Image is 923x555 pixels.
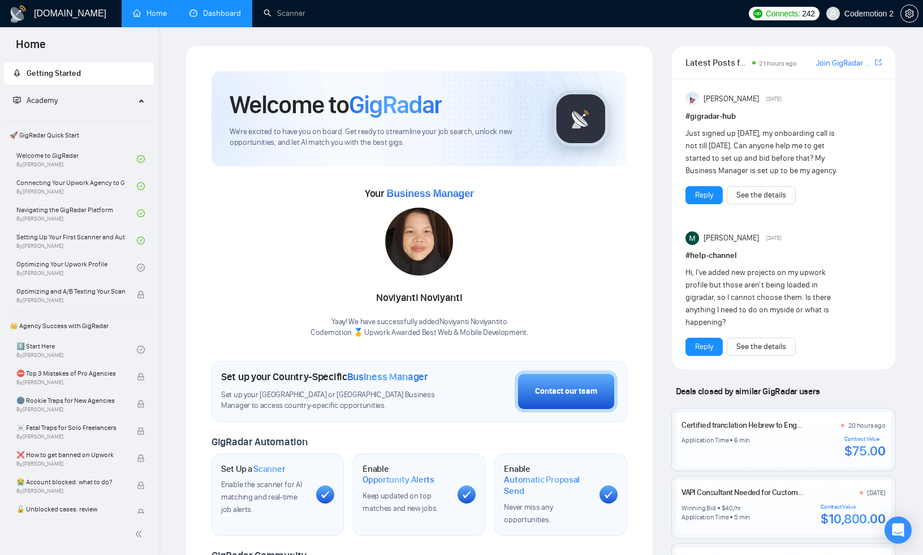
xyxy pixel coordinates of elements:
[16,297,125,304] span: By [PERSON_NAME]
[759,59,797,67] span: 21 hours ago
[900,9,918,18] a: setting
[189,8,241,18] a: dashboardDashboard
[13,69,21,77] span: rocket
[212,436,307,448] span: GigRadar Automation
[695,189,713,201] a: Reply
[802,7,814,20] span: 242
[347,371,428,383] span: Business Manager
[685,338,723,356] button: Reply
[734,436,750,445] div: 6 min
[695,341,713,353] a: Reply
[704,232,759,244] span: [PERSON_NAME]
[848,421,885,430] div: 20 hours ago
[385,208,453,276] img: 1700835522379-IMG-20231107-WA0007.jpg
[685,92,699,106] img: Anisuzzaman Khan
[264,8,305,18] a: searchScanner
[901,9,918,18] span: setting
[363,463,448,485] h1: Enable
[16,395,125,406] span: 🌚 Rookie Traps for New Agencies
[9,5,27,23] img: logo
[363,491,438,513] span: Keep updated on top matches and new jobs.
[553,91,609,147] img: gigradar-logo.png
[310,317,528,338] div: Yaay! We have successfully added Noviyanti Noviyanti to
[682,436,728,445] div: Application Time
[221,463,285,475] h1: Set Up a
[685,231,699,245] img: Milan Stojanovic
[137,509,145,517] span: lock
[685,186,723,204] button: Reply
[16,488,125,494] span: By [PERSON_NAME]
[27,68,81,78] span: Getting Started
[867,488,886,497] div: [DATE]
[137,427,145,435] span: lock
[821,504,885,510] div: Contract Value
[504,463,590,497] h1: Enable
[682,488,896,497] a: VAPI Consultant Needed for Custom Tools and Prompt Engineering
[504,502,553,524] span: Never miss any opportunities.
[722,504,726,513] div: $
[736,341,786,353] a: See the details
[16,461,125,467] span: By [PERSON_NAME]
[16,228,137,253] a: Setting Up Your First Scanner and Auto-BidderBy[PERSON_NAME]
[733,504,741,513] div: /hr
[16,406,125,413] span: By [PERSON_NAME]
[844,436,885,442] div: Contract Value
[253,463,285,475] span: Scanner
[5,315,153,337] span: 👑 Agency Success with GigRadar
[685,127,843,177] div: Just signed up [DATE], my onboarding call is not till [DATE]. Can anyone help me to get started t...
[16,449,125,461] span: ❌ How to get banned on Upwork
[16,379,125,386] span: By [PERSON_NAME]
[13,96,21,104] span: fund-projection-screen
[230,127,534,148] span: We're excited to have you on board. Get ready to streamline your job search, unlock new opportuni...
[221,390,458,411] span: Set up your [GEOGRAPHIC_DATA] or [GEOGRAPHIC_DATA] Business Manager to access country-specific op...
[310,328,528,338] p: Codemotion 🥇 Upwork Awarded Best Web & Mobile Development .
[137,400,145,408] span: lock
[221,371,428,383] h1: Set up your Country-Specific
[386,188,473,199] span: Business Manager
[137,236,145,244] span: check-circle
[133,8,167,18] a: homeHome
[7,36,55,60] span: Home
[13,96,58,105] span: Academy
[682,504,715,513] div: Winning Bid
[535,385,597,398] div: Contact our team
[829,10,837,18] span: user
[16,286,125,297] span: Optimizing and A/B Testing Your Scanner for Better Results
[137,373,145,381] span: lock
[16,337,137,362] a: 1️⃣ Start HereBy[PERSON_NAME]
[16,476,125,488] span: 😭 Account blocked: what to do?
[230,89,442,120] h1: Welcome to
[504,474,590,496] span: Automatic Proposal Send
[16,433,125,440] span: By [PERSON_NAME]
[137,346,145,354] span: check-circle
[363,474,434,485] span: Opportunity Alerts
[365,187,474,200] span: Your
[137,209,145,217] span: check-circle
[725,504,733,513] div: 40
[682,420,851,430] a: Certified translation Hebrew to English (1030 words)
[753,9,762,18] img: upwork-logo.png
[727,338,796,356] button: See the details
[875,57,882,68] a: export
[16,201,137,226] a: Navigating the GigRadar PlatformBy[PERSON_NAME]
[875,58,882,67] span: export
[221,480,302,514] span: Enable the scanner for AI matching and real-time job alerts.
[16,255,137,280] a: Optimizing Your Upwork ProfileBy[PERSON_NAME]
[137,182,145,190] span: check-circle
[137,264,145,272] span: check-circle
[16,368,125,379] span: ⛔ Top 3 Mistakes of Pro Agencies
[137,291,145,299] span: lock
[766,233,782,243] span: [DATE]
[844,442,885,459] div: $75.00
[885,517,912,544] div: Open Intercom Messenger
[4,62,154,85] li: Getting Started
[766,94,782,104] span: [DATE]
[135,528,146,540] span: double-left
[734,513,750,522] div: 5 min
[685,266,843,329] div: Hi, I've added new projects on my upwork profile but those aren't being loaded in gigradar, so I ...
[16,147,137,171] a: Welcome to GigRadarBy[PERSON_NAME]
[137,155,145,163] span: check-circle
[685,55,749,70] span: Latest Posts from the GigRadar Community
[816,57,873,70] a: Join GigRadar Slack Community
[5,124,153,147] span: 🚀 GigRadar Quick Start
